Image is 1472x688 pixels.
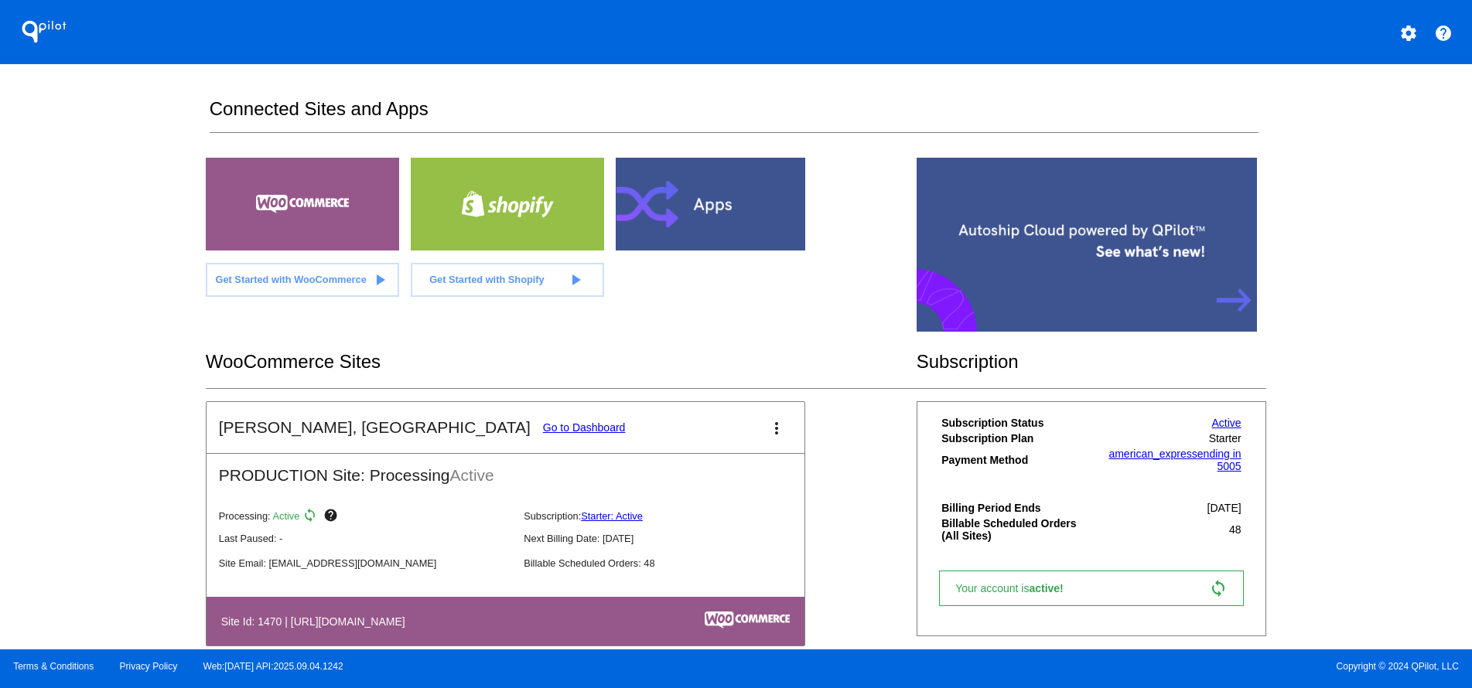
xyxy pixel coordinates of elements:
img: c53aa0e5-ae75-48aa-9bee-956650975ee5 [705,611,790,628]
h1: QPilot [13,16,75,47]
th: Billable Scheduled Orders (All Sites) [941,516,1091,543]
span: Active [450,466,494,484]
h2: [PERSON_NAME], [GEOGRAPHIC_DATA] [219,418,531,437]
a: Starter: Active [581,510,643,522]
a: Get Started with WooCommerce [206,263,399,297]
mat-icon: sync [1209,579,1228,598]
h2: PRODUCTION Site: Processing [207,454,804,485]
p: Subscription: [524,510,816,522]
mat-icon: play_arrow [566,271,585,289]
span: Active [273,510,300,522]
th: Payment Method [941,447,1091,473]
a: Terms & Conditions [13,661,94,672]
span: american_express [1108,448,1197,460]
mat-icon: more_vert [767,419,786,438]
a: Privacy Policy [120,661,178,672]
mat-icon: help [323,508,342,526]
mat-icon: sync [302,508,321,526]
a: Web:[DATE] API:2025.09.04.1242 [203,661,343,672]
span: Get Started with Shopify [429,274,545,285]
a: Active [1212,417,1241,429]
a: Go to Dashboard [543,421,626,434]
span: Your account is [955,582,1079,594]
a: Get Started with Shopify [411,263,604,297]
th: Subscription Plan [941,431,1091,445]
span: [DATE] [1207,502,1241,514]
h2: Connected Sites and Apps [210,98,1259,133]
mat-icon: settings [1399,24,1418,43]
p: Site Email: [EMAIL_ADDRESS][DOMAIN_NAME] [219,557,511,569]
h4: Site Id: 1470 | [URL][DOMAIN_NAME] [221,615,413,628]
th: Billing Period Ends [941,501,1091,515]
a: Your account isactive! sync [939,570,1243,606]
span: Copyright © 2024 QPilot, LLC [750,661,1459,672]
h2: Subscription [917,351,1267,373]
span: active! [1029,582,1071,594]
h2: WooCommerce Sites [206,351,917,373]
th: Subscription Status [941,416,1091,430]
p: Last Paused: - [219,533,511,544]
p: Processing: [219,508,511,526]
span: 48 [1229,523,1241,536]
mat-icon: play_arrow [371,271,389,289]
span: Get Started with WooCommerce [215,274,366,285]
mat-icon: help [1434,24,1453,43]
a: american_expressending in 5005 [1108,448,1241,472]
p: Billable Scheduled Orders: 48 [524,557,816,569]
p: Next Billing Date: [DATE] [524,533,816,544]
span: Starter [1209,432,1241,444]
